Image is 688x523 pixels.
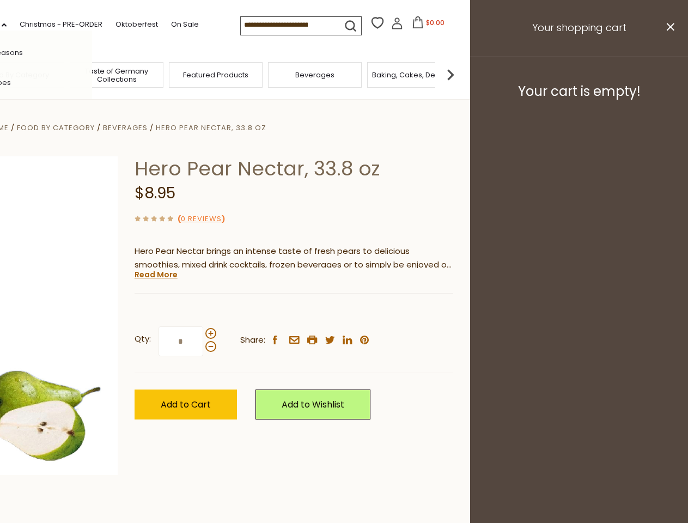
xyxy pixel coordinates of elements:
[135,390,237,419] button: Add to Cart
[135,245,453,272] p: Hero Pear Nectar brings an intense taste of fresh pears to delicious smoothies, mixed drink cockt...
[115,19,158,31] a: Oktoberfest
[135,269,178,280] a: Read More
[183,71,248,79] a: Featured Products
[73,67,160,83] a: Taste of Germany Collections
[255,390,370,419] a: Add to Wishlist
[20,19,102,31] a: Christmas - PRE-ORDER
[17,123,95,133] a: Food By Category
[178,214,225,224] span: ( )
[156,123,266,133] a: Hero Pear Nectar, 33.8 oz
[372,71,456,79] a: Baking, Cakes, Desserts
[159,326,203,356] input: Qty:
[240,333,265,347] span: Share:
[405,16,452,33] button: $0.00
[484,83,674,100] h3: Your cart is empty!
[135,183,175,204] span: $8.95
[135,156,453,181] h1: Hero Pear Nectar, 33.8 oz
[295,71,334,79] a: Beverages
[161,398,211,411] span: Add to Cart
[103,123,148,133] a: Beverages
[426,18,445,27] span: $0.00
[171,19,199,31] a: On Sale
[181,214,222,225] a: 0 Reviews
[440,64,461,86] img: next arrow
[135,332,151,346] strong: Qty:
